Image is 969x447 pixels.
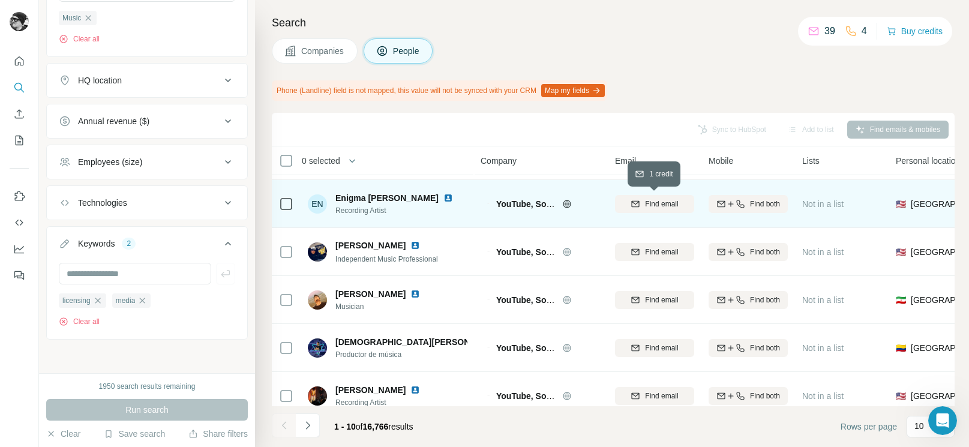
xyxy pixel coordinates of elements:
[334,422,356,431] span: 1 - 10
[802,295,844,305] span: Not in a list
[496,247,907,257] span: YouTube, Soundcloud, iTunes & Spotify Music Marketing & Promotion for Indie Artists, Bands & Labels
[122,238,136,249] div: 2
[645,295,678,305] span: Find email
[356,422,363,431] span: of
[10,50,29,72] button: Quick start
[47,148,247,176] button: Employees (size)
[928,406,957,435] iframe: Intercom live chat
[896,342,906,354] span: 🇨🇴
[62,295,91,306] span: licensing
[824,24,835,38] p: 39
[59,34,100,44] button: Clear all
[78,156,142,168] div: Employees (size)
[410,385,420,395] img: LinkedIn logo
[335,336,513,348] span: [DEMOGRAPHIC_DATA][PERSON_NAME] Dj
[896,155,960,167] span: Personal location
[10,130,29,151] button: My lists
[615,387,694,405] button: Find email
[335,288,406,300] span: [PERSON_NAME]
[615,339,694,357] button: Find email
[750,199,780,209] span: Find both
[363,422,389,431] span: 16,766
[615,155,636,167] span: Email
[862,24,867,38] p: 4
[615,195,694,213] button: Find email
[802,155,820,167] span: Lists
[645,199,678,209] span: Find email
[709,243,788,261] button: Find both
[10,103,29,125] button: Enrich CSV
[99,381,196,392] div: 1950 search results remaining
[335,384,406,396] span: [PERSON_NAME]
[709,387,788,405] button: Find both
[709,339,788,357] button: Find both
[896,198,906,210] span: 🇺🇸
[47,229,247,263] button: Keywords2
[335,397,434,408] span: Recording Artist
[335,192,439,204] span: Enigma [PERSON_NAME]
[887,23,943,40] button: Buy credits
[645,247,678,257] span: Find email
[896,390,906,402] span: 🇺🇸
[496,295,907,305] span: YouTube, Soundcloud, iTunes & Spotify Music Marketing & Promotion for Indie Artists, Bands & Labels
[750,247,780,257] span: Find both
[802,199,844,209] span: Not in a list
[10,185,29,207] button: Use Surfe on LinkedIn
[709,155,733,167] span: Mobile
[308,290,327,310] img: Avatar
[645,391,678,401] span: Find email
[308,242,327,262] img: Avatar
[10,265,29,286] button: Feedback
[750,343,780,353] span: Find both
[393,45,421,57] span: People
[802,343,844,353] span: Not in a list
[116,295,136,306] span: media
[335,301,434,312] span: Musician
[78,74,122,86] div: HQ location
[272,14,955,31] h4: Search
[335,255,438,263] span: Independent Music Professional
[410,289,420,299] img: LinkedIn logo
[541,84,605,97] button: Map my fields
[78,238,115,250] div: Keywords
[410,241,420,250] img: LinkedIn logo
[335,205,467,216] span: Recording Artist
[709,195,788,213] button: Find both
[709,291,788,309] button: Find both
[481,203,490,204] img: Logo of YouTube, Soundcloud, iTunes & Spotify Music Marketing & Promotion for Indie Artists, Band...
[62,13,81,23] span: Music
[496,199,907,209] span: YouTube, Soundcloud, iTunes & Spotify Music Marketing & Promotion for Indie Artists, Bands & Labels
[802,391,844,401] span: Not in a list
[335,349,467,360] span: Productor de música
[10,212,29,233] button: Use Surfe API
[750,295,780,305] span: Find both
[645,343,678,353] span: Find email
[47,107,247,136] button: Annual revenue ($)
[615,291,694,309] button: Find email
[841,421,897,433] span: Rows per page
[47,188,247,217] button: Technologies
[78,115,149,127] div: Annual revenue ($)
[188,428,248,440] button: Share filters
[78,197,127,209] div: Technologies
[615,243,694,261] button: Find email
[10,12,29,31] img: Avatar
[496,391,907,401] span: YouTube, Soundcloud, iTunes & Spotify Music Marketing & Promotion for Indie Artists, Bands & Labels
[750,391,780,401] span: Find both
[496,343,907,353] span: YouTube, Soundcloud, iTunes & Spotify Music Marketing & Promotion for Indie Artists, Bands & Labels
[10,77,29,98] button: Search
[302,155,340,167] span: 0 selected
[896,246,906,258] span: 🇺🇸
[104,428,165,440] button: Save search
[272,80,607,101] div: Phone (Landline) field is not mapped, this value will not be synced with your CRM
[308,386,327,406] img: Avatar
[896,294,906,306] span: 🇮🇷
[802,247,844,257] span: Not in a list
[443,193,453,203] img: LinkedIn logo
[10,238,29,260] button: Dashboard
[334,422,413,431] span: results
